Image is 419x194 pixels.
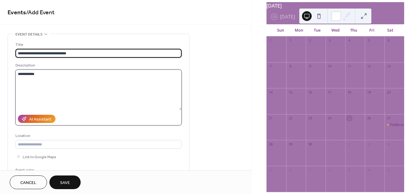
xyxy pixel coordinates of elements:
[288,168,293,172] div: 6
[347,116,352,121] div: 25
[49,175,81,189] button: Save
[18,115,55,123] button: AI Assistant
[367,116,371,121] div: 26
[367,38,371,43] div: 5
[10,175,47,189] button: Cancel
[15,31,42,38] span: Event details
[29,116,51,123] div: AI Assistant
[15,62,180,69] div: Description
[8,7,26,19] a: Events
[386,168,391,172] div: 11
[347,64,352,69] div: 11
[367,64,371,69] div: 12
[344,24,363,36] div: Thu
[327,116,332,121] div: 24
[347,38,352,43] div: 4
[367,90,371,94] div: 19
[308,38,312,43] div: 2
[268,168,273,172] div: 5
[386,142,391,146] div: 4
[268,38,273,43] div: 31
[288,90,293,94] div: 15
[347,90,352,94] div: 18
[347,168,352,172] div: 9
[23,154,56,160] span: Link to Google Maps
[271,24,290,36] div: Sun
[308,168,312,172] div: 7
[288,64,293,69] div: 8
[15,133,180,139] div: Location
[268,142,273,146] div: 28
[326,24,344,36] div: Wed
[327,90,332,94] div: 17
[268,64,273,69] div: 7
[60,180,70,186] span: Save
[308,24,326,36] div: Tue
[15,167,61,173] div: Event color
[288,142,293,146] div: 29
[367,168,371,172] div: 10
[386,38,391,43] div: 6
[288,38,293,43] div: 1
[347,142,352,146] div: 2
[381,24,399,36] div: Sat
[268,90,273,94] div: 14
[327,64,332,69] div: 10
[386,64,391,69] div: 13
[290,24,308,36] div: Mon
[308,142,312,146] div: 30
[386,116,391,121] div: 27
[288,116,293,121] div: 22
[268,116,273,121] div: 21
[308,116,312,121] div: 23
[26,7,55,19] span: / Add Event
[386,90,391,94] div: 20
[266,2,404,9] div: [DATE]
[327,168,332,172] div: 8
[363,24,381,36] div: Fri
[327,142,332,146] div: 1
[367,142,371,146] div: 3
[384,122,404,128] div: Fiddlesticks - Turning of the Leaves Festival
[15,42,180,48] div: Title
[327,38,332,43] div: 3
[308,64,312,69] div: 9
[308,90,312,94] div: 16
[20,180,36,186] span: Cancel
